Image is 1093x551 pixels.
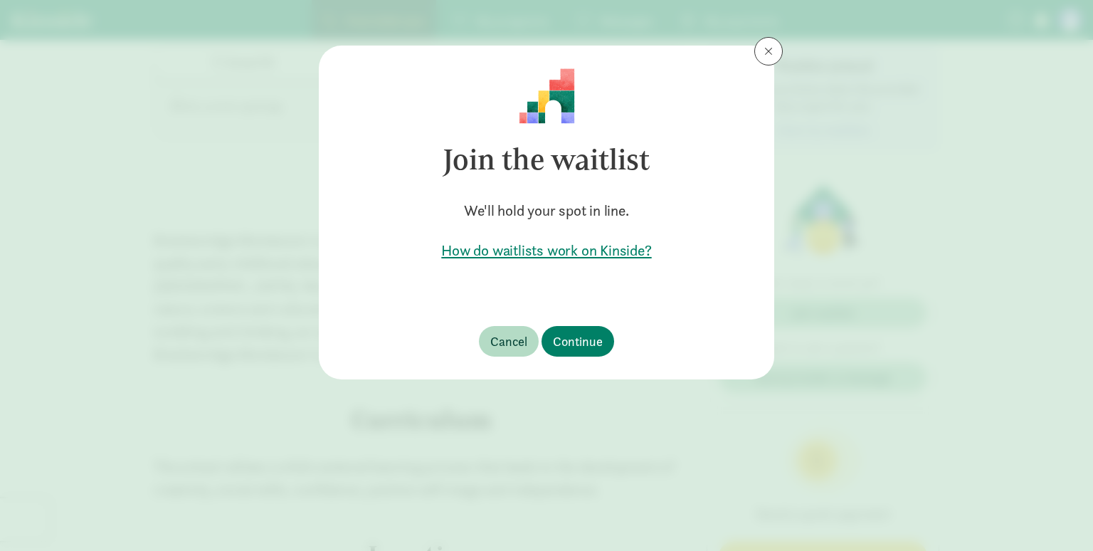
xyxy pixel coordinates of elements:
[553,332,603,351] span: Continue
[490,332,527,351] span: Cancel
[342,241,751,261] a: How do waitlists work on Kinside?
[342,124,751,195] h3: Join the waitlist
[542,326,614,357] button: Continue
[479,326,539,357] button: Cancel
[342,201,751,221] h5: We'll hold your spot in line.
